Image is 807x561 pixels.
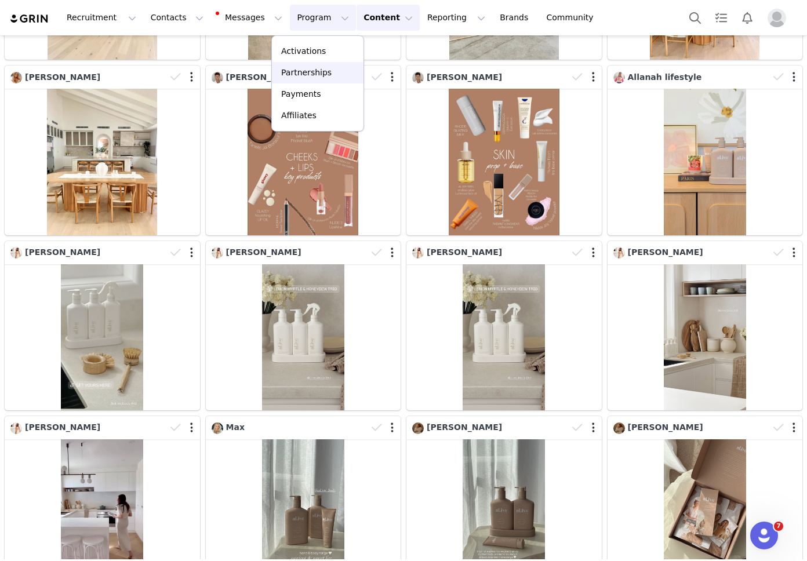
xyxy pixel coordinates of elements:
img: 538ceaf0-60db-4433-ac6d-bfc08c5088f2.jpg [613,247,625,258]
img: grin logo [9,13,50,24]
span: [PERSON_NAME] [427,422,502,432]
button: Profile [761,9,798,27]
img: 538ceaf0-60db-4433-ac6d-bfc08c5088f2.jpg [412,247,424,258]
button: Search [682,5,708,31]
iframe: Intercom live chat [750,522,778,549]
button: Content [357,5,420,31]
button: Reporting [420,5,492,31]
img: 538ceaf0-60db-4433-ac6d-bfc08c5088f2.jpg [10,422,22,434]
span: [PERSON_NAME] [427,72,502,82]
span: 7 [774,522,783,531]
button: Contacts [144,5,210,31]
span: Allanah lifestyle [628,72,702,82]
span: [PERSON_NAME] [25,422,100,432]
img: 1e0ea54a-111a-438e-a011-cbd007c690a6--s.jpg [412,72,424,83]
img: 1e0ea54a-111a-438e-a011-cbd007c690a6--s.jpg [212,72,223,83]
span: [PERSON_NAME] [226,72,301,82]
span: [PERSON_NAME] [25,72,100,82]
p: Affiliates [281,110,317,122]
p: Payments [281,88,321,100]
a: Community [540,5,606,31]
span: [PERSON_NAME] [628,422,703,432]
img: be56a7ce-850c-4276-ae37-4044a1b5dc1f--s.jpg [412,422,424,434]
img: 538ceaf0-60db-4433-ac6d-bfc08c5088f2.jpg [10,247,22,258]
img: be56a7ce-850c-4276-ae37-4044a1b5dc1f--s.jpg [613,422,625,434]
img: 67d7204d-a89c-431f-a77d-a912345d6925.jpg [10,72,22,83]
span: [PERSON_NAME] [628,247,703,257]
img: 538ceaf0-60db-4433-ac6d-bfc08c5088f2.jpg [212,247,223,258]
span: [PERSON_NAME] [427,247,502,257]
button: Messages [211,5,289,31]
span: [PERSON_NAME] [25,247,100,257]
a: Tasks [708,5,734,31]
img: d496abac-7925-4b82-bb55-ad89e988bc23.jpg [613,72,625,83]
span: [PERSON_NAME] [226,247,301,257]
p: Activations [281,45,326,57]
span: Max [226,422,245,432]
button: Recruitment [60,5,143,31]
button: Program [290,5,356,31]
button: Notifications [735,5,760,31]
img: placeholder-profile.jpg [768,9,786,27]
p: Partnerships [281,67,332,79]
img: 23d38e8f-c47a-4714-ae32-37c15358fab7.jpg [212,422,223,434]
a: Brands [493,5,539,31]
